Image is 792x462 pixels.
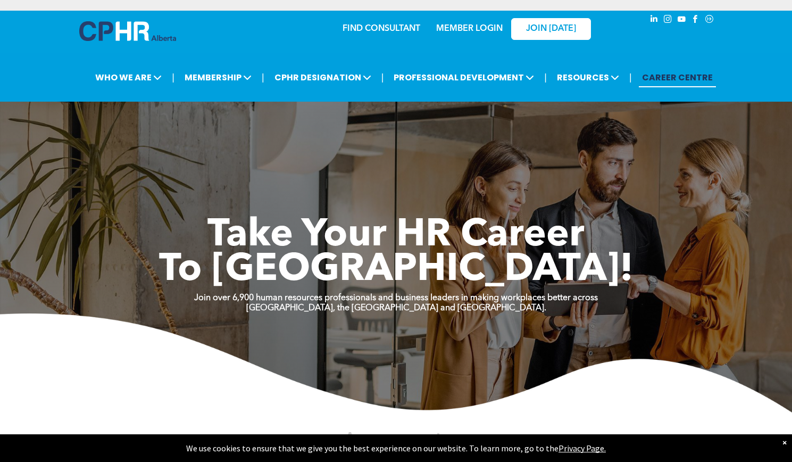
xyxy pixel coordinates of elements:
[194,294,598,302] strong: Join over 6,900 human resources professionals and business leaders in making workplaces better ac...
[262,67,264,88] li: |
[381,67,384,88] li: |
[704,13,715,28] a: Social network
[676,13,688,28] a: youtube
[558,443,606,453] a: Privacy Page.
[390,68,537,87] span: PROFESSIONAL DEVELOPMENT
[343,24,420,33] a: FIND CONSULTANT
[511,18,591,40] a: JOIN [DATE]
[526,24,576,34] span: JOIN [DATE]
[782,437,787,448] div: Dismiss notification
[648,13,660,28] a: linkedin
[690,13,702,28] a: facebook
[79,21,176,41] img: A blue and white logo for cp alberta
[436,24,503,33] a: MEMBER LOGIN
[92,68,165,87] span: WHO WE ARE
[181,68,255,87] span: MEMBERSHIP
[246,304,546,312] strong: [GEOGRAPHIC_DATA], the [GEOGRAPHIC_DATA] and [GEOGRAPHIC_DATA].
[662,13,674,28] a: instagram
[207,217,585,255] span: Take Your HR Career
[345,431,447,444] span: Announcements
[544,67,547,88] li: |
[159,251,633,290] span: To [GEOGRAPHIC_DATA]!
[172,67,174,88] li: |
[271,68,374,87] span: CPHR DESIGNATION
[554,68,622,87] span: RESOURCES
[629,67,632,88] li: |
[639,68,716,87] a: CAREER CENTRE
